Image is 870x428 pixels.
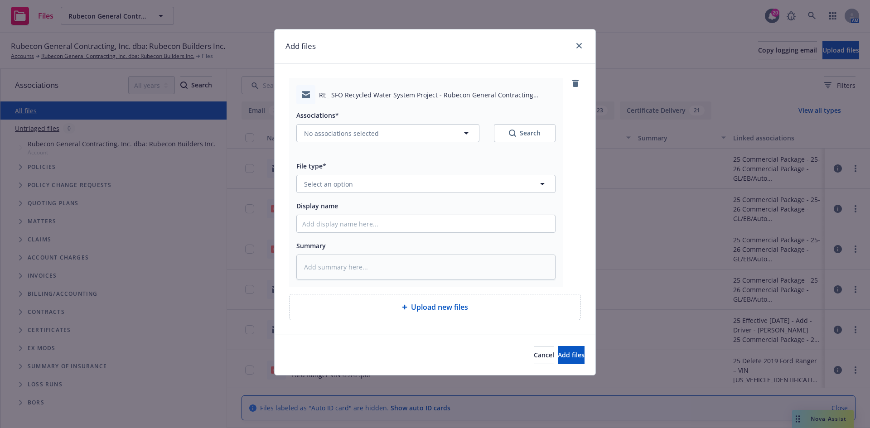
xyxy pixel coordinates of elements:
div: Upload new files [289,294,581,320]
span: Summary [296,241,326,250]
span: RE_ SFO Recycled Water System Project - Rubecon General Contracting Subcontract 223175S0018.msg [319,90,556,100]
span: Cancel [534,351,554,359]
a: close [574,40,585,51]
span: Select an option [304,179,353,189]
button: Cancel [534,346,554,364]
span: Display name [296,202,338,210]
span: Associations* [296,111,339,120]
button: Select an option [296,175,556,193]
span: No associations selected [304,129,379,138]
button: Add files [558,346,585,364]
span: Add files [558,351,585,359]
button: No associations selected [296,124,479,142]
span: File type* [296,162,326,170]
input: Add display name here... [297,215,555,232]
div: Search [509,129,541,138]
svg: Search [509,130,516,137]
span: Upload new files [411,302,468,313]
h1: Add files [285,40,316,52]
button: SearchSearch [494,124,556,142]
a: remove [570,78,581,89]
